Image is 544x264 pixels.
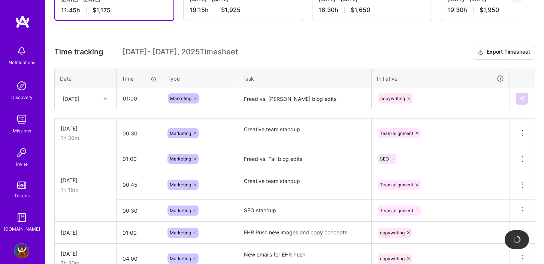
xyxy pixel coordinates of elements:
div: [DATE] [61,124,110,132]
div: 16:30 h [318,6,426,14]
span: copywriting [380,230,405,235]
span: $1,650 [351,6,370,14]
div: 11:45 h [61,6,167,14]
div: Invite [16,160,28,168]
span: Time tracking [54,47,103,57]
img: Invite [14,145,29,160]
textarea: Freed vs. [PERSON_NAME] blog edits [238,89,371,109]
input: HH:MM [117,223,162,243]
button: Export Timesheet [473,45,535,60]
input: HH:MM [117,201,162,220]
img: tokens [17,181,26,189]
span: Marketing [170,208,191,213]
img: Submit [519,96,525,102]
img: teamwork [14,112,29,127]
div: Initiative [377,74,504,83]
img: bell [14,43,29,58]
span: $1,950 [480,6,499,14]
span: Team alignment [380,130,413,136]
span: $1,175 [93,6,111,14]
th: Date [55,69,117,88]
span: copywriting [380,96,405,101]
span: Marketing [170,156,191,162]
div: [DATE] [63,94,79,102]
div: 1h 30m [61,134,110,142]
th: Task [237,69,372,88]
span: copywriting [380,256,405,261]
div: Tokens [14,192,30,199]
span: Team alignment [380,182,413,187]
span: $1,925 [221,6,241,14]
div: [DATE] [61,250,110,258]
span: Marketing [170,96,191,101]
input: HH:MM [117,123,162,143]
div: [DOMAIN_NAME] [4,225,40,233]
textarea: Creative team standup [238,119,371,147]
img: A.Team - Full-stack Demand Growth team! [14,243,29,258]
div: [DATE] [61,176,110,184]
div: [DATE] [61,229,110,237]
textarea: SEO standup [238,200,371,221]
div: Notifications [9,58,35,66]
input: HH:MM [117,175,162,195]
i: icon Chevron [103,97,107,100]
textarea: Creative team standup [238,171,371,199]
span: Marketing [170,256,191,261]
img: guide book [14,210,29,225]
span: SEO [380,156,389,162]
a: A.Team - Full-stack Demand Growth team! [12,243,31,258]
img: loading [513,236,521,243]
input: HH:MM [117,149,162,169]
textarea: EHR Push new images and copy concepts [238,222,371,243]
span: [DATE] - [DATE] , 2025 Timesheet [123,47,238,57]
img: logo [15,15,30,28]
div: 19:15 h [190,6,297,14]
span: Marketing [170,230,191,235]
div: Discovery [11,93,33,101]
span: Team alignment [380,208,413,213]
span: Marketing [170,182,191,187]
div: Time [122,75,157,82]
th: Type [162,69,237,88]
div: Missions [13,127,31,135]
textarea: Freed vs. Tali blog edits [238,149,371,169]
div: null [516,93,529,105]
i: icon Download [478,48,484,56]
input: HH:MM [117,88,161,108]
span: Marketing [170,130,191,136]
img: discovery [14,78,29,93]
div: 1h 15m [61,186,110,193]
